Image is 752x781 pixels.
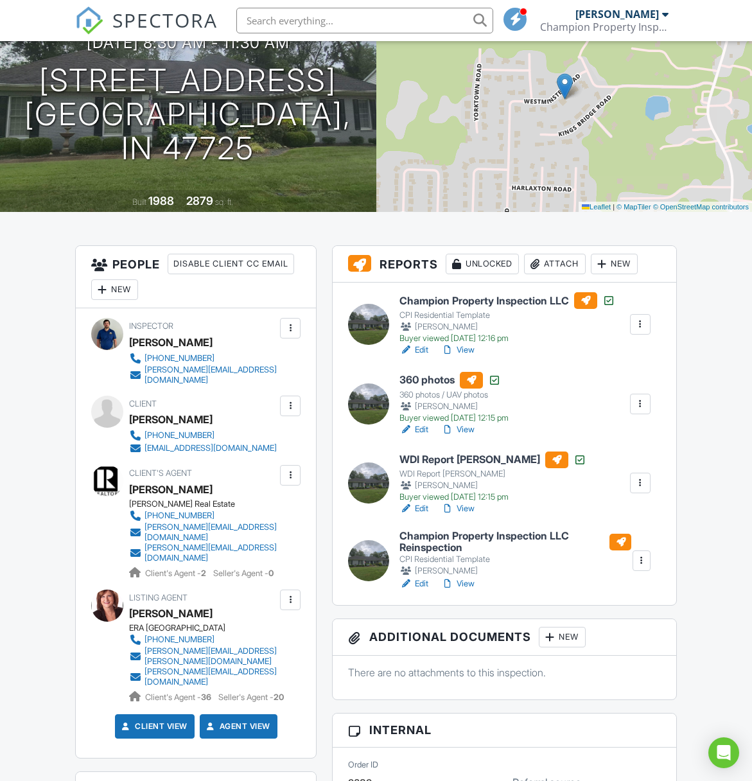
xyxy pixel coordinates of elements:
[129,499,287,509] div: [PERSON_NAME] Real Estate
[144,635,214,645] div: [PHONE_NUMBER]
[129,593,188,602] span: Listing Agent
[613,203,615,211] span: |
[129,509,277,522] a: [PHONE_NUMBER]
[201,568,206,578] strong: 2
[399,577,428,590] a: Edit
[145,568,208,578] span: Client's Agent -
[91,279,138,300] div: New
[399,479,586,492] div: [PERSON_NAME]
[215,197,233,207] span: sq. ft.
[21,64,356,165] h1: [STREET_ADDRESS] [GEOGRAPHIC_DATA], IN 47725
[399,333,615,344] div: Buyer viewed [DATE] 12:16 pm
[333,246,676,283] h3: Reports
[218,692,284,702] span: Seller's Agent -
[399,320,615,333] div: [PERSON_NAME]
[441,344,475,356] a: View
[399,292,615,309] h6: Champion Property Inspection LLC
[144,430,214,441] div: [PHONE_NUMBER]
[144,365,277,385] div: [PERSON_NAME][EMAIL_ADDRESS][DOMAIN_NAME]
[129,633,277,646] a: [PHONE_NUMBER]
[708,737,739,768] div: Open Intercom Messenger
[399,344,428,356] a: Edit
[204,720,270,733] a: Agent View
[129,604,213,623] a: [PERSON_NAME]
[75,6,103,35] img: The Best Home Inspection Software - Spectora
[524,254,586,274] div: Attach
[399,531,631,553] h6: Champion Property Inspection LLC Reinspection
[591,254,638,274] div: New
[268,568,274,578] strong: 0
[144,353,214,364] div: [PHONE_NUMBER]
[333,714,676,747] h3: Internal
[399,492,586,502] div: Buyer viewed [DATE] 12:15 pm
[333,619,676,656] h3: Additional Documents
[575,8,659,21] div: [PERSON_NAME]
[144,511,214,521] div: [PHONE_NUMBER]
[129,410,213,429] div: [PERSON_NAME]
[129,365,277,385] a: [PERSON_NAME][EMAIL_ADDRESS][DOMAIN_NAME]
[129,352,277,365] a: [PHONE_NUMBER]
[129,480,213,499] a: [PERSON_NAME]
[399,372,509,423] a: 360 photos 360 photos / UAV photos [PERSON_NAME] Buyer viewed [DATE] 12:15 pm
[129,399,157,408] span: Client
[129,429,277,442] a: [PHONE_NUMBER]
[129,442,277,455] a: [EMAIL_ADDRESS][DOMAIN_NAME]
[616,203,651,211] a: © MapTiler
[539,627,586,647] div: New
[399,452,586,503] a: WDI Report [PERSON_NAME] WDI Report [PERSON_NAME] [PERSON_NAME] Buyer viewed [DATE] 12:15 pm
[201,692,211,702] strong: 36
[87,34,290,51] h3: [DATE] 8:30 am - 11:30 am
[236,8,493,33] input: Search everything...
[540,21,669,33] div: Champion Property Inspection LLC
[274,692,284,702] strong: 20
[129,468,192,478] span: Client's Agent
[75,17,218,44] a: SPECTORA
[112,6,218,33] span: SPECTORA
[213,568,274,578] span: Seller's Agent -
[446,254,519,274] div: Unlocked
[129,333,213,352] div: [PERSON_NAME]
[144,646,277,667] div: [PERSON_NAME][EMAIL_ADDRESS][PERSON_NAME][DOMAIN_NAME]
[186,194,213,207] div: 2879
[76,246,316,308] h3: People
[144,543,277,563] div: [PERSON_NAME][EMAIL_ADDRESS][DOMAIN_NAME]
[399,400,509,413] div: [PERSON_NAME]
[399,372,509,389] h6: 360 photos
[132,197,146,207] span: Built
[441,423,475,436] a: View
[119,720,188,733] a: Client View
[129,321,173,331] span: Inspector
[129,543,277,563] a: [PERSON_NAME][EMAIL_ADDRESS][DOMAIN_NAME]
[399,390,509,400] div: 360 photos / UAV photos
[145,692,213,702] span: Client's Agent -
[144,522,277,543] div: [PERSON_NAME][EMAIL_ADDRESS][DOMAIN_NAME]
[399,292,615,344] a: Champion Property Inspection LLC CPI Residential Template [PERSON_NAME] Buyer viewed [DATE] 12:16 pm
[399,423,428,436] a: Edit
[348,759,378,771] label: Order ID
[441,577,475,590] a: View
[348,665,660,680] p: There are no attachments to this inspection.
[653,203,749,211] a: © OpenStreetMap contributors
[582,203,611,211] a: Leaflet
[148,194,174,207] div: 1988
[168,254,294,274] div: Disable Client CC Email
[399,565,631,577] div: [PERSON_NAME]
[129,646,277,667] a: [PERSON_NAME][EMAIL_ADDRESS][PERSON_NAME][DOMAIN_NAME]
[399,452,586,468] h6: WDI Report [PERSON_NAME]
[441,502,475,515] a: View
[557,73,573,100] img: Marker
[399,413,509,423] div: Buyer viewed [DATE] 12:15 pm
[399,502,428,515] a: Edit
[129,623,287,633] div: ERA [GEOGRAPHIC_DATA]
[399,469,586,479] div: WDI Report [PERSON_NAME]
[144,667,277,687] div: [PERSON_NAME][EMAIL_ADDRESS][DOMAIN_NAME]
[399,531,631,577] a: Champion Property Inspection LLC Reinspection CPI Residential Template [PERSON_NAME]
[129,522,277,543] a: [PERSON_NAME][EMAIL_ADDRESS][DOMAIN_NAME]
[399,310,615,320] div: CPI Residential Template
[129,667,277,687] a: [PERSON_NAME][EMAIL_ADDRESS][DOMAIN_NAME]
[399,554,631,565] div: CPI Residential Template
[144,443,277,453] div: [EMAIL_ADDRESS][DOMAIN_NAME]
